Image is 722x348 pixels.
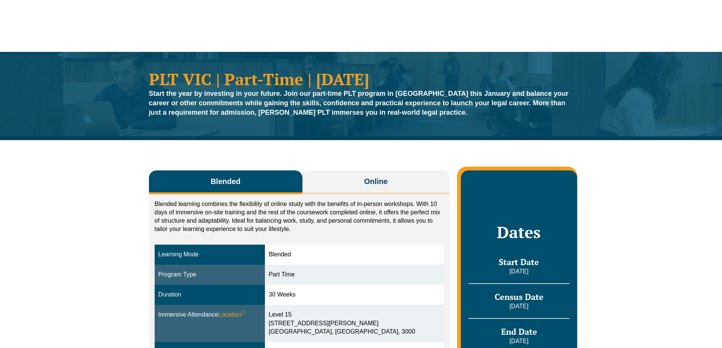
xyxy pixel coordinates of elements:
[158,311,261,319] div: Immersive Attendance
[218,311,246,319] span: Location
[211,176,241,187] span: Blended
[149,71,573,87] h1: PLT VIC | Part-Time | [DATE]
[158,270,261,279] div: Program Type
[269,270,440,279] div: Part Time
[495,291,543,302] span: Census Date
[468,267,569,276] p: [DATE]
[364,176,388,187] span: Online
[468,223,569,242] h2: Dates
[158,250,261,259] div: Learning Mode
[155,200,444,233] p: Blended learning combines the flexibility of online study with the benefits of in-person workshop...
[269,311,440,337] div: Level 15 [STREET_ADDRESS][PERSON_NAME] [GEOGRAPHIC_DATA], [GEOGRAPHIC_DATA], 3000
[468,337,569,345] p: [DATE]
[241,310,246,315] sup: ⓘ
[149,90,569,116] strong: Start the year by investing in your future. Join our part-time PLT program in [GEOGRAPHIC_DATA] t...
[269,290,440,299] div: 30 Weeks
[501,326,537,337] span: End Date
[499,256,539,267] span: Start Date
[269,250,440,259] div: Blended
[158,290,261,299] div: Duration
[468,302,569,311] p: [DATE]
